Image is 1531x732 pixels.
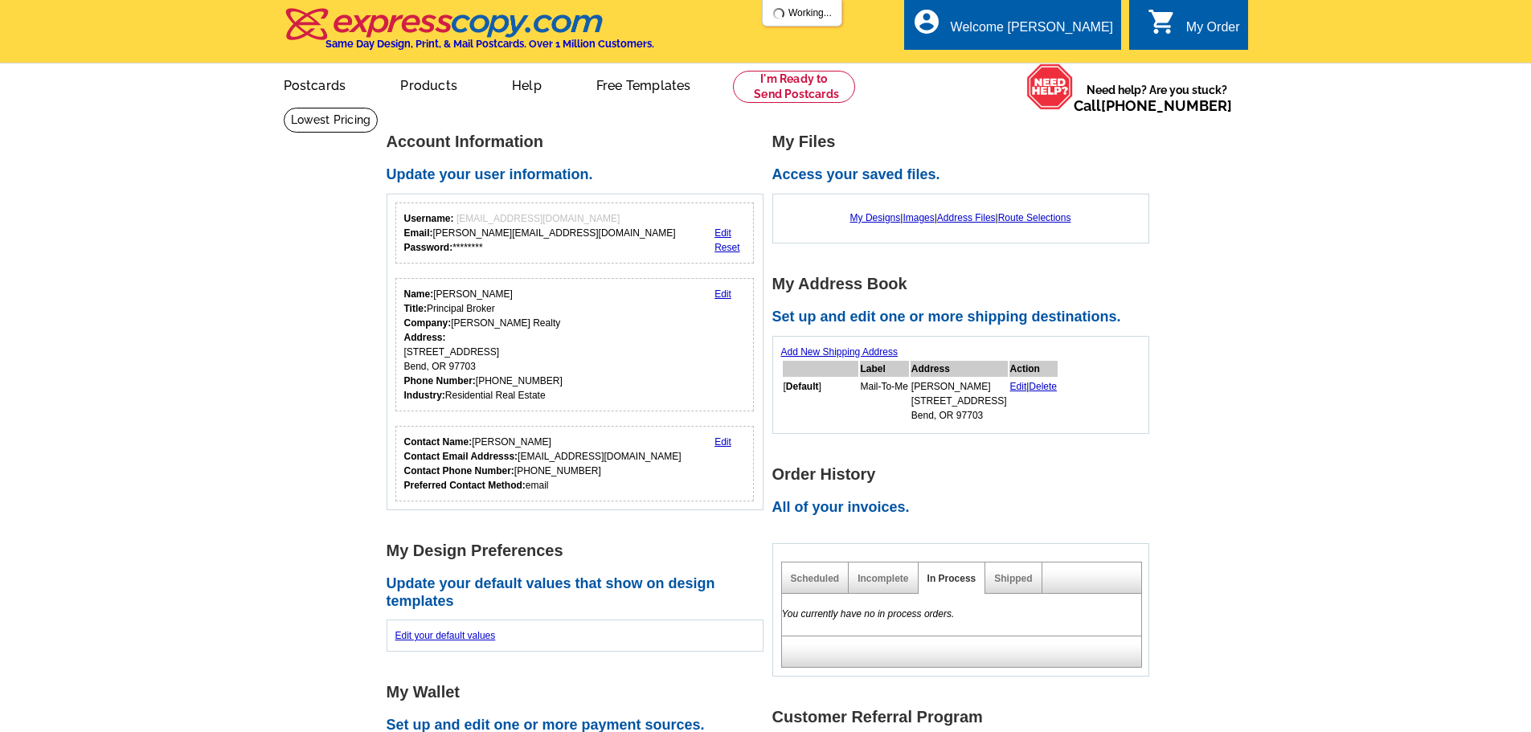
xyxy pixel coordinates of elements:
strong: Industry: [404,390,445,401]
span: [EMAIL_ADDRESS][DOMAIN_NAME] [456,213,620,224]
strong: Contact Email Addresss: [404,451,518,462]
strong: Password: [404,242,453,253]
a: Help [486,65,567,103]
a: Edit [1010,381,1027,392]
th: Action [1009,361,1058,377]
th: Address [911,361,1008,377]
a: In Process [927,573,976,584]
strong: Company: [404,317,452,329]
div: Who should we contact regarding order issues? [395,426,755,501]
a: Images [903,212,934,223]
h1: Account Information [387,133,772,150]
div: Welcome [PERSON_NAME] [951,20,1113,43]
h1: My Address Book [772,276,1158,292]
a: Route Selections [998,212,1071,223]
h2: Set up and edit one or more shipping destinations. [772,309,1158,326]
td: [PERSON_NAME] [STREET_ADDRESS] Bend, OR 97703 [911,378,1008,423]
td: Mail-To-Me [860,378,909,423]
a: Products [375,65,483,103]
div: My Order [1186,20,1240,43]
i: shopping_cart [1148,7,1177,36]
th: Label [860,361,909,377]
a: [PHONE_NUMBER] [1101,97,1232,114]
td: [ ] [783,378,858,423]
img: help [1026,63,1074,110]
a: Edit [714,288,731,300]
h2: Update your user information. [387,166,772,184]
em: You currently have no in process orders. [782,608,955,620]
strong: Phone Number: [404,375,476,386]
h1: My Wallet [387,684,772,701]
div: [PERSON_NAME][EMAIL_ADDRESS][DOMAIN_NAME] ******** [404,211,676,255]
h1: My Files [772,133,1158,150]
a: Delete [1029,381,1057,392]
b: Default [786,381,819,392]
strong: Name: [404,288,434,300]
img: loading... [772,7,785,20]
h4: Same Day Design, Print, & Mail Postcards. Over 1 Million Customers. [325,38,654,50]
h2: Access your saved files. [772,166,1158,184]
a: Incomplete [858,573,908,584]
div: [PERSON_NAME] [EMAIL_ADDRESS][DOMAIN_NAME] [PHONE_NUMBER] email [404,435,682,493]
h1: Customer Referral Program [772,709,1158,726]
td: | [1009,378,1058,423]
i: account_circle [912,7,941,36]
a: Reset [714,242,739,253]
strong: Title: [404,303,427,314]
strong: Contact Name: [404,436,473,448]
h1: Order History [772,466,1158,483]
a: Free Templates [571,65,717,103]
span: Need help? Are you stuck? [1074,82,1240,114]
a: Add New Shipping Address [781,346,898,358]
a: Shipped [994,573,1032,584]
div: Your login information. [395,202,755,264]
a: Address Files [937,212,996,223]
a: Edit [714,436,731,448]
span: Call [1074,97,1232,114]
a: Postcards [258,65,372,103]
strong: Email: [404,227,433,239]
h1: My Design Preferences [387,542,772,559]
div: | | | [781,202,1140,233]
h2: All of your invoices. [772,499,1158,517]
strong: Address: [404,332,446,343]
a: Scheduled [791,573,840,584]
a: shopping_cart My Order [1148,18,1240,38]
h2: Update your default values that show on design templates [387,575,772,610]
a: Edit [714,227,731,239]
div: Your personal details. [395,278,755,411]
div: [PERSON_NAME] Principal Broker [PERSON_NAME] Realty [STREET_ADDRESS] Bend, OR 97703 [PHONE_NUMBER... [404,287,563,403]
strong: Contact Phone Number: [404,465,514,476]
strong: Username: [404,213,454,224]
a: Edit your default values [395,630,496,641]
strong: Preferred Contact Method: [404,480,526,491]
a: My Designs [850,212,901,223]
a: Same Day Design, Print, & Mail Postcards. Over 1 Million Customers. [284,19,654,50]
